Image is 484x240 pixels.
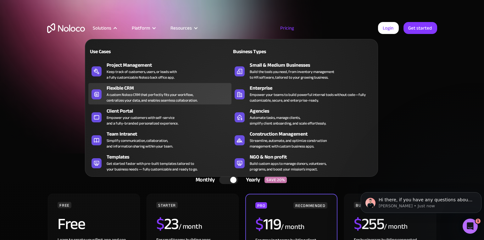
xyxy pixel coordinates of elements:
a: EnterpriseEmpower your teams to build powerful internal tools without code—fully customizable, se... [231,83,375,104]
a: Login [378,22,399,34]
div: Automate tasks, manage clients, simplify client onboarding, and scale effortlessly. [250,115,326,126]
div: FREE [58,202,71,208]
div: / month [281,222,304,232]
h2: 119 [255,216,281,232]
a: home [47,23,85,33]
span: $ [255,209,263,239]
div: / month [384,222,408,232]
iframe: Intercom live chat [463,219,478,234]
a: AgenciesAutomate tasks, manage clients,simplify client onboarding, and scale effortlessly. [231,106,375,127]
span: $ [156,209,164,239]
div: SAVE 20% [264,177,287,183]
h1: A plan for organizations of all sizes [47,66,437,85]
div: Streamline, automate, and optimize construction management with custom business apps. [250,138,327,149]
div: Monthly [188,175,220,185]
a: Small & Medium BusinessesBuild the tools you need, from inventory managementto HR software, tailo... [231,60,375,81]
h2: Free [58,216,85,232]
div: Templates [107,153,234,161]
a: TemplatesGet started faster with pre-built templates tailored toyour business needs — fully custo... [88,152,231,173]
div: Small & Medium Businesses [250,61,377,69]
div: Client Portal [107,107,234,115]
h2: 255 [354,216,384,232]
div: Solutions [85,24,124,32]
div: Empower your teams to build powerful internal tools without code—fully customizable, secure, and ... [250,92,371,103]
div: Get started faster with pre-built templates tailored to your business needs — fully customizable ... [107,161,197,172]
a: Construction ManagementStreamline, automate, and optimize constructionmanagement with custom busi... [231,129,375,150]
div: Construction Management [250,130,377,138]
div: Build the tools you need, from inventory management to HR software, tailored to your growing busi... [250,69,334,80]
div: Flexible CRM [107,84,234,92]
span: 1 [476,219,481,224]
div: Solutions [93,24,111,32]
div: Business Types [231,48,300,55]
div: Agencies [250,107,377,115]
div: Team Intranet [107,130,234,138]
nav: Solutions [85,30,378,177]
a: Team IntranetSimplify communication, collaboration,and information sharing within your team. [88,129,231,150]
div: Project Management [107,61,234,69]
div: A custom Noloco CRM that perfectly fits your workflow, centralizes your data, and enables seamles... [107,92,197,103]
a: Flexible CRMA custom Noloco CRM that perfectly fits your workflow,centralizes your data, and enab... [88,83,231,104]
a: NGO & Non profitBuild custom apps to manage donors, volunteers,programs, and boost your mission’s... [231,152,375,173]
div: Use Cases [88,48,157,55]
div: STARTER [156,202,177,208]
div: RECOMMENDED [293,202,327,209]
div: / month [179,222,202,232]
h2: 23 [156,216,179,232]
div: Yearly [238,175,264,185]
div: NGO & Non profit [250,153,377,161]
span: $ [354,209,362,239]
div: Keep track of customers, users, or leads with a fully customizable Noloco back office app. [107,69,177,80]
div: Enterprise [250,84,377,92]
div: Simplify communication, collaboration, and information sharing within your team. [107,138,173,149]
div: BUSINESS [354,202,376,208]
a: Get started [403,22,437,34]
div: Build custom apps to manage donors, volunteers, programs, and boost your mission’s impact. [250,161,326,172]
a: Business Types [231,44,375,59]
div: Empower your customers with self-service and a fully-branded personalized experience. [107,115,178,126]
a: Client PortalEmpower your customers with self-serviceand a fully-branded personalized experience. [88,106,231,127]
div: Platform [124,24,163,32]
a: Project ManagementKeep track of customers, users, or leads witha fully customizable Noloco back o... [88,60,231,81]
div: Resources [170,24,192,32]
div: PRO [255,202,267,209]
div: Platform [132,24,150,32]
div: Resources [163,24,204,32]
iframe: Intercom notifications message [358,179,484,223]
a: Use Cases [88,44,231,59]
a: Pricing [272,24,302,32]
